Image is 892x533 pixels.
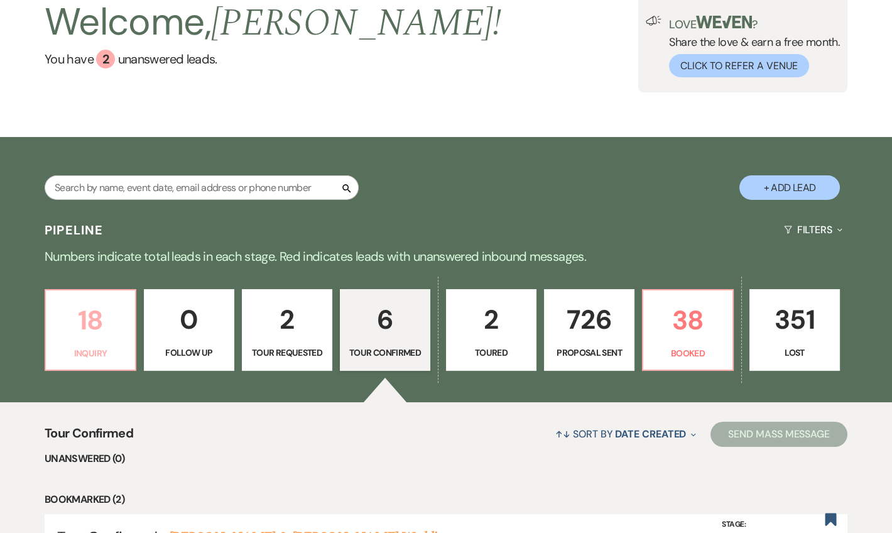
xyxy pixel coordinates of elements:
[45,492,847,508] li: Bookmarked (2)
[661,16,840,77] div: Share the love & earn a free month.
[454,299,528,341] p: 2
[544,289,634,371] a: 726Proposal Sent
[779,213,847,246] button: Filters
[454,346,528,360] p: Toured
[53,299,128,341] p: 18
[45,175,359,200] input: Search by name, event date, email address or phone number
[642,289,734,371] a: 38Booked
[758,299,832,341] p: 351
[446,289,536,371] a: 2Toured
[340,289,430,371] a: 6Tour Confirmed
[646,16,661,26] img: loud-speaker-illustration.svg
[758,346,832,360] p: Lost
[348,346,422,360] p: Tour Confirmed
[348,299,422,341] p: 6
[552,346,626,360] p: Proposal Sent
[710,422,847,447] button: Send Mass Message
[152,346,226,360] p: Follow Up
[651,299,725,341] p: 38
[144,289,234,371] a: 0Follow Up
[152,299,226,341] p: 0
[250,346,324,360] p: Tour Requested
[739,175,840,200] button: + Add Lead
[722,517,816,531] label: Stage:
[45,289,136,371] a: 18Inquiry
[669,16,840,30] p: Love ?
[615,427,686,441] span: Date Created
[749,289,840,371] a: 351Lost
[555,427,570,441] span: ↑↓
[96,50,115,69] div: 2
[53,346,128,360] p: Inquiry
[45,50,501,69] a: You have 2 unanswered leads.
[651,346,725,360] p: Booked
[696,16,752,28] img: weven-logo-green.svg
[250,299,324,341] p: 2
[45,424,133,451] span: Tour Confirmed
[550,417,701,451] button: Sort By Date Created
[45,221,104,239] h3: Pipeline
[242,289,332,371] a: 2Tour Requested
[45,451,847,467] li: Unanswered (0)
[552,299,626,341] p: 726
[669,54,809,77] button: Click to Refer a Venue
